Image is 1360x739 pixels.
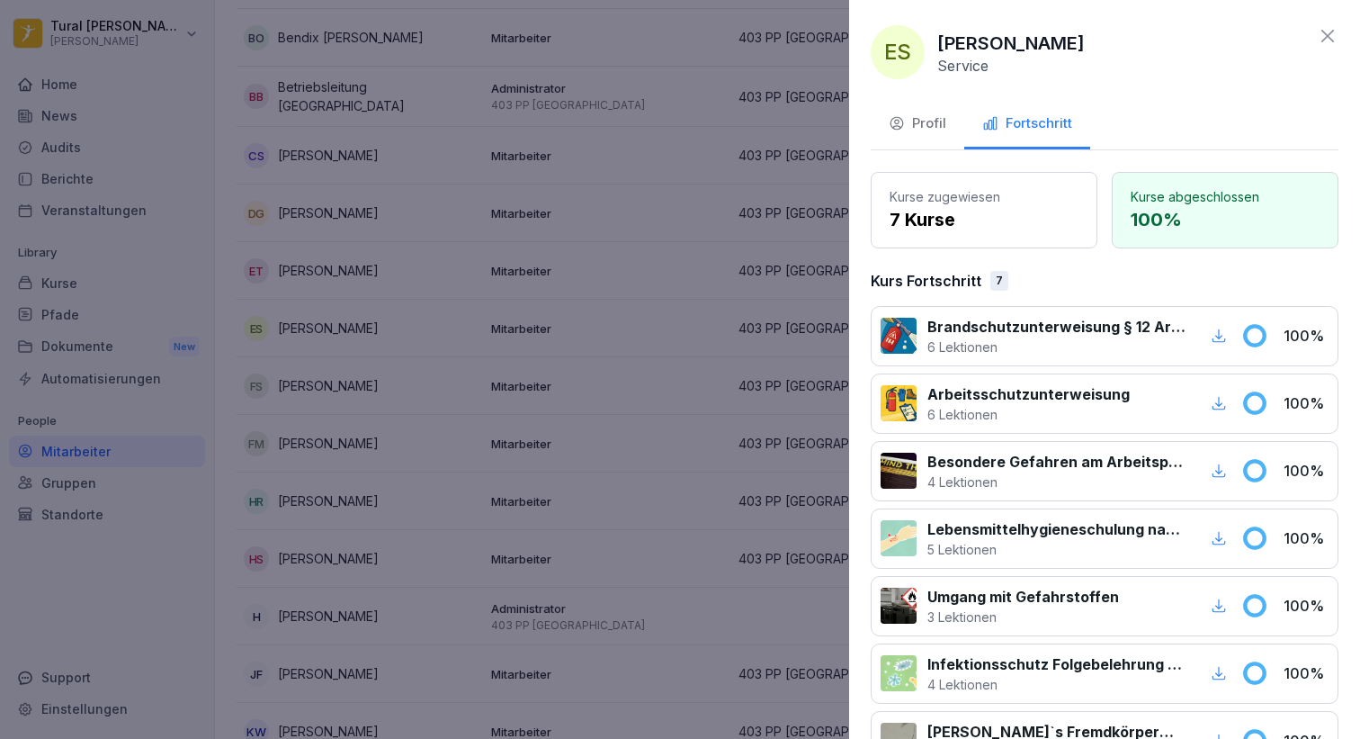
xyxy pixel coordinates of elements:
[1284,460,1329,482] p: 100 %
[964,101,1090,149] button: Fortschritt
[927,675,1186,694] p: 4 Lektionen
[927,586,1119,608] p: Umgang mit Gefahrstoffen
[1284,392,1329,414] p: 100 %
[1284,662,1329,684] p: 100 %
[871,270,981,292] p: Kurs Fortschritt
[890,187,1078,206] p: Kurse zugewiesen
[937,30,1085,57] p: [PERSON_NAME]
[927,383,1130,405] p: Arbeitsschutzunterweisung
[990,271,1008,291] div: 7
[1131,187,1320,206] p: Kurse abgeschlossen
[1284,527,1329,549] p: 100 %
[927,451,1186,473] p: Besondere Gefahren am Arbeitsplatz
[927,518,1186,540] p: Lebensmittelhygieneschulung nach EU-Verordnung (EG) Nr. 852 / 2004
[889,113,946,134] div: Profil
[871,101,964,149] button: Profil
[871,25,925,79] div: ES
[937,57,989,75] p: Service
[927,653,1186,675] p: Infektionsschutz Folgebelehrung (nach §43 IfSG)
[890,206,1078,233] p: 7 Kurse
[927,608,1119,626] p: 3 Lektionen
[1131,206,1320,233] p: 100 %
[927,540,1186,559] p: 5 Lektionen
[1284,595,1329,617] p: 100 %
[927,473,1186,491] p: 4 Lektionen
[982,113,1072,134] div: Fortschritt
[927,338,1186,356] p: 6 Lektionen
[1284,325,1329,347] p: 100 %
[927,316,1186,338] p: Brandschutzunterweisung § 12 ArbSchG
[927,405,1130,424] p: 6 Lektionen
